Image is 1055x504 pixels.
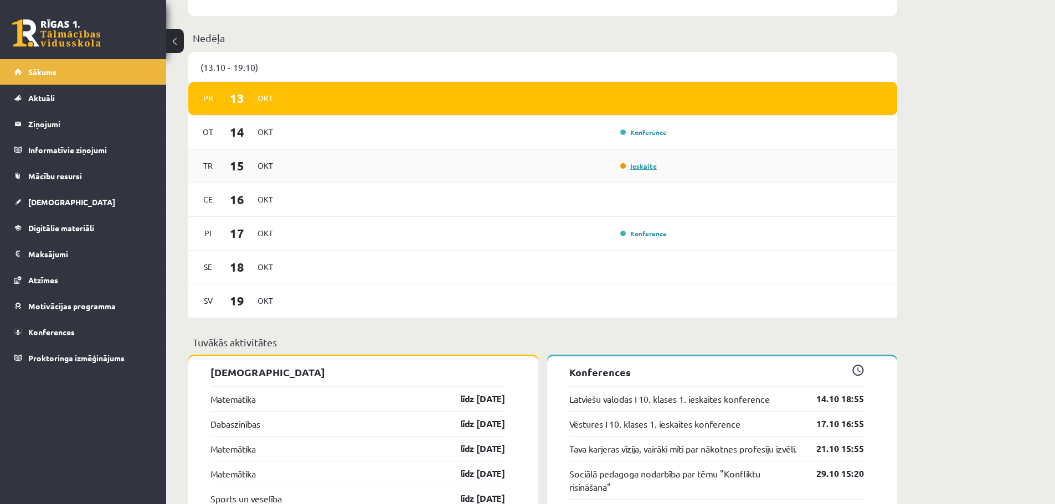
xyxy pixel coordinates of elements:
p: Tuvākās aktivitātes [193,335,893,350]
a: līdz [DATE] [441,442,505,455]
span: [DEMOGRAPHIC_DATA] [28,197,115,207]
a: Proktoringa izmēģinājums [14,345,152,371]
span: Okt [254,191,277,208]
a: Konferences [14,319,152,345]
span: 17 [220,224,254,242]
span: Digitālie materiāli [28,223,94,233]
a: Informatīvie ziņojumi [14,137,152,163]
a: Konference [620,128,667,137]
span: Proktoringa izmēģinājums [28,353,125,363]
span: 19 [220,292,254,310]
span: 18 [220,258,254,276]
a: līdz [DATE] [441,467,505,480]
legend: Informatīvie ziņojumi [28,137,152,163]
span: 16 [220,190,254,209]
a: Tava karjeras vīzija, vairāki mīti par nākotnes profesiju izvēli. [569,442,797,455]
span: Okt [254,123,277,141]
a: Sociālā pedagoga nodarbība par tēmu "Konfliktu risināšana" [569,467,800,493]
span: Okt [254,258,277,276]
legend: Maksājumi [28,241,152,267]
span: Atzīmes [28,275,58,285]
a: Matemātika [210,392,256,406]
legend: Ziņojumi [28,111,152,137]
a: 14.10 18:55 [800,392,864,406]
span: 15 [220,157,254,175]
span: Se [197,258,220,276]
a: Latviešu valodas I 10. klases 1. ieskaites konference [569,392,770,406]
span: Okt [254,292,277,309]
a: Mācību resursi [14,163,152,189]
a: līdz [DATE] [441,392,505,406]
a: līdz [DATE] [441,417,505,430]
a: 17.10 16:55 [800,417,864,430]
span: Okt [254,90,277,107]
a: [DEMOGRAPHIC_DATA] [14,189,152,215]
span: Motivācijas programma [28,301,116,311]
span: Okt [254,225,277,242]
span: 13 [220,89,254,107]
a: Atzīmes [14,267,152,293]
span: Sv [197,292,220,309]
span: Tr [197,157,220,174]
span: Okt [254,157,277,174]
a: Konference [620,229,667,238]
p: [DEMOGRAPHIC_DATA] [210,365,505,380]
span: Pi [197,225,220,242]
a: Matemātika [210,467,256,480]
span: Ot [197,123,220,141]
a: Digitālie materiāli [14,215,152,241]
a: Ziņojumi [14,111,152,137]
span: Mācību resursi [28,171,82,181]
p: Konferences [569,365,864,380]
span: 14 [220,123,254,141]
div: (13.10 - 19.10) [188,52,897,82]
a: 21.10 15:55 [800,442,864,455]
a: Motivācijas programma [14,293,152,319]
a: Vēstures I 10. klases 1. ieskaites konference [569,417,740,430]
a: Rīgas 1. Tālmācības vidusskola [12,19,101,47]
span: Sākums [28,67,56,77]
p: Nedēļa [193,30,893,45]
a: 29.10 15:20 [800,467,864,480]
a: Dabaszinības [210,417,260,430]
a: Maksājumi [14,241,152,267]
a: Aktuāli [14,85,152,111]
span: Konferences [28,327,75,337]
span: Pr [197,90,220,107]
a: Sākums [14,59,152,85]
a: Ieskaite [620,162,657,170]
a: Matemātika [210,442,256,455]
span: Ce [197,191,220,208]
span: Aktuāli [28,93,55,103]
